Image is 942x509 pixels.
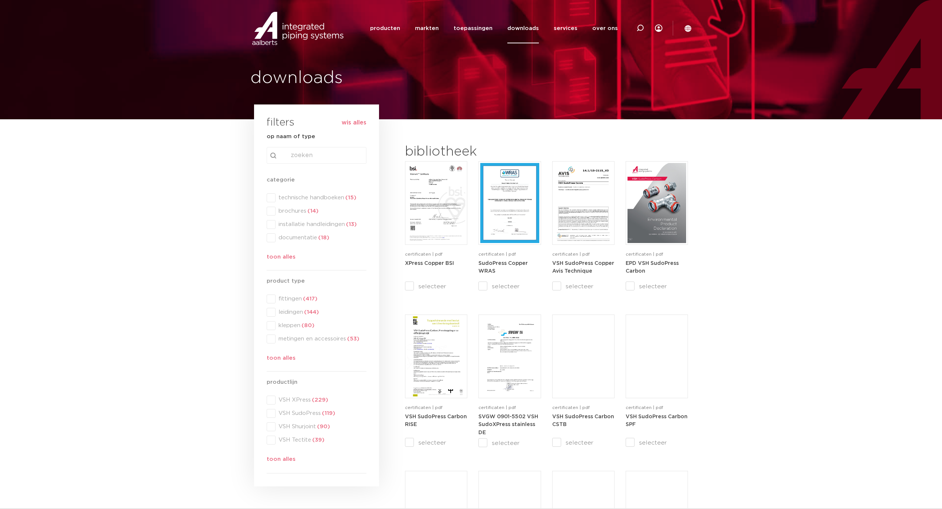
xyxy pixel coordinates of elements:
a: markten [415,13,439,43]
label: selecteer [405,282,467,291]
strong: op naam of type [267,134,315,139]
img: VSH_SudoPress_Carbon-SPF-1-pdf.jpg [628,316,686,396]
a: services [554,13,577,43]
img: VSH_SudoPress_Carbon_RISE_12-54mm-1-pdf.jpg [407,316,465,396]
h2: bibliotheek [405,143,537,161]
img: XPress_Koper_BSI-pdf.jpg [407,163,465,243]
span: certificaten | pdf [405,252,442,256]
a: VSH SudoPress Carbon CSTB [552,414,614,428]
a: SVGW 0901-5502 VSH SudoXPress stainless DE [478,414,538,435]
a: producten [370,13,400,43]
a: over ons [592,13,618,43]
a: EPD VSH SudoPress Carbon [626,260,679,274]
h1: downloads [250,66,467,90]
span: certificaten | pdf [478,405,516,410]
img: SVGW_0901-5502_VSH_SudoXPress_stainless_12-108mm_DE-1-pdf.jpg [480,316,539,396]
span: certificaten | pdf [626,405,663,410]
span: certificaten | pdf [552,252,590,256]
span: certificaten | pdf [552,405,590,410]
label: selecteer [478,282,541,291]
a: VSH SudoPress Carbon SPF [626,414,688,428]
img: CSTB-Certificat-QB-08-AALBERTS-VSH-SUDOPRESS-CARBON-AL-HILVERSUM-pdf.jpg [554,316,613,396]
img: EPD-VSH-SudoPress-Carbon-1-pdf.jpg [628,163,686,243]
span: certificaten | pdf [405,405,442,410]
h3: filters [267,114,294,132]
label: selecteer [552,438,615,447]
label: selecteer [478,439,541,448]
span: certificaten | pdf [626,252,663,256]
a: VSH SudoPress Copper Avis Technique [552,260,614,274]
a: toepassingen [454,13,493,43]
img: SudoPress_Copper_WRAS-1-pdf.jpg [480,163,539,243]
label: selecteer [405,438,467,447]
a: VSH SudoPress Carbon RISE [405,414,467,428]
label: selecteer [626,438,688,447]
label: selecteer [626,282,688,291]
a: downloads [507,13,539,43]
nav: Menu [370,13,618,43]
span: certificaten | pdf [478,252,516,256]
label: selecteer [552,282,615,291]
img: VSH_SudoPress_Copper-Avis_Technique_14-1_15-2115-1-pdf.jpg [554,163,613,243]
a: XPress Copper BSI [405,260,454,266]
a: SudoPress Copper WRAS [478,260,528,274]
